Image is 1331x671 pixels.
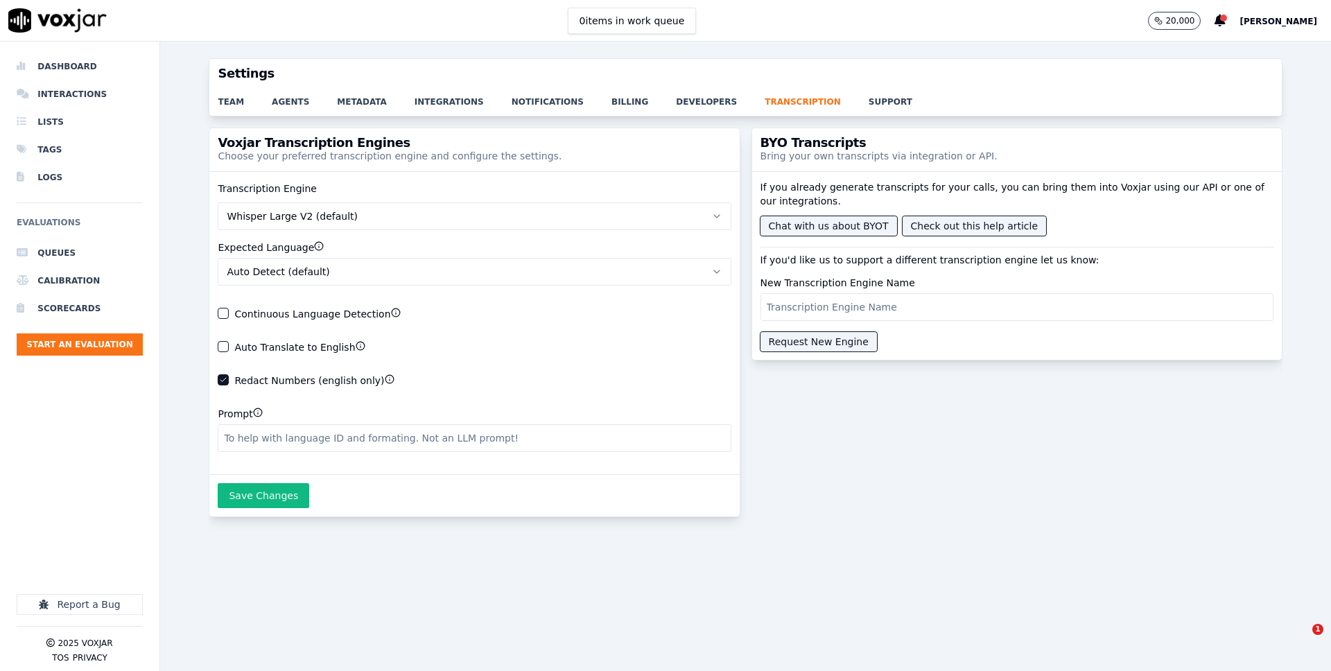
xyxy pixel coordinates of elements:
img: voxjar logo [8,8,107,33]
button: [PERSON_NAME] [1239,12,1331,29]
a: team [218,88,272,107]
a: developers [676,88,765,107]
span: [PERSON_NAME] [1239,17,1317,26]
label: Continuous Language Detection [234,308,400,319]
button: Report a Bug [17,594,143,615]
p: Bring your own transcripts via integration or API. [760,149,998,163]
button: Save Changes [218,483,309,508]
a: Lists [17,108,143,136]
button: Check out this help article [903,216,1047,236]
button: Privacy [73,652,107,663]
a: Logs [17,164,143,191]
button: 20,000 [1148,12,1201,30]
a: integrations [415,88,512,107]
a: Interactions [17,80,143,108]
button: Expected Language [314,241,324,251]
label: Redact Numbers (english only) [234,374,394,385]
input: Transcription Engine Name [760,293,1273,321]
label: Expected Language [218,241,324,252]
a: agents [272,88,337,107]
span: 1 [1312,624,1323,635]
a: notifications [512,88,611,107]
input: To help with language ID and formating. Not an LLM prompt! [218,424,731,452]
p: Choose your preferred transcription engine and configure the settings. [218,149,562,163]
button: 20,000 [1148,12,1215,30]
p: If you'd like us to support a different transcription engine let us know: [760,253,1099,267]
label: New Transcription Engine Name [760,278,1273,288]
a: metadata [337,88,415,107]
button: Continuous Language Detection [391,308,401,317]
h3: BYO Transcripts [760,137,998,149]
button: 0items in work queue [568,8,697,34]
button: TOS [52,652,69,663]
span: Auto Detect (default) [227,265,329,279]
iframe: Intercom live chat [1284,624,1317,657]
button: Prompt [253,408,263,417]
a: billing [611,88,676,107]
button: Auto Translate to English [356,341,365,351]
label: Transcription Engine [218,183,316,194]
span: Whisper Large V2 (default) [227,209,358,223]
a: Queues [17,239,143,267]
a: Scorecards [17,295,143,322]
a: Calibration [17,267,143,295]
p: 2025 Voxjar [58,638,112,649]
h6: Evaluations [17,214,143,239]
h3: Settings [218,67,1273,80]
button: Chat with us about BYOT [760,216,897,236]
button: Start an Evaluation [17,333,143,356]
label: Prompt [218,408,262,419]
p: If you already generate transcripts for your calls, you can bring them into Voxjar using our API ... [760,180,1273,208]
button: Redact Numbers (english only) [385,374,394,384]
label: Auto Translate to English [234,341,365,352]
button: Request New Engine [760,332,877,351]
h3: Voxjar Transcription Engines [218,137,562,149]
a: Dashboard [17,53,143,80]
a: support [869,88,940,107]
p: 20,000 [1165,15,1194,26]
a: transcription [765,88,869,107]
a: Tags [17,136,143,164]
